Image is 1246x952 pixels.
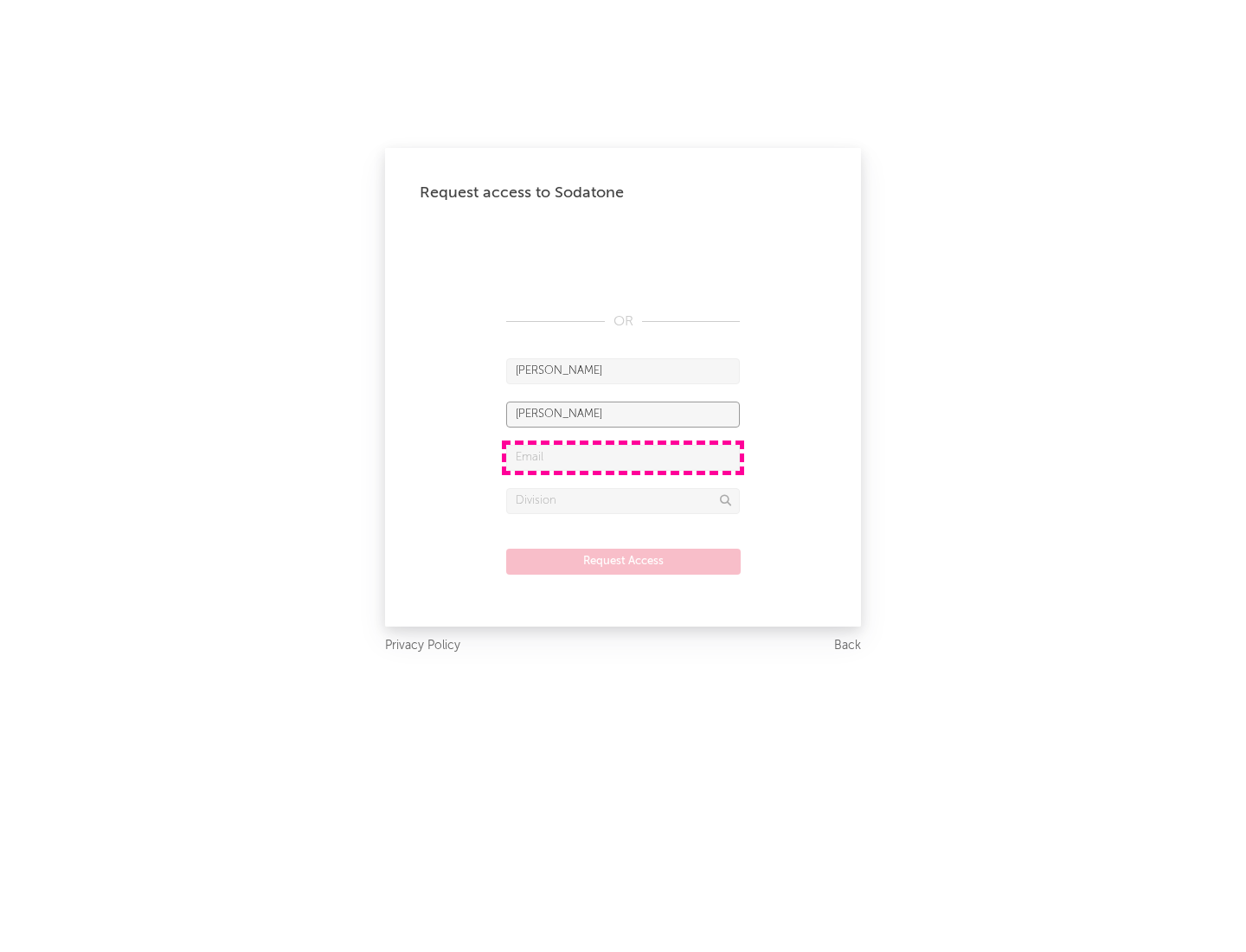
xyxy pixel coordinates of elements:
[506,549,741,575] button: Request Access
[506,445,740,471] input: Email
[385,635,460,657] a: Privacy Policy
[506,488,740,514] input: Division
[506,312,740,332] div: OR
[506,358,740,384] input: First Name
[506,402,740,428] input: Last Name
[420,183,826,203] div: Request access to Sodatone
[834,635,861,657] a: Back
